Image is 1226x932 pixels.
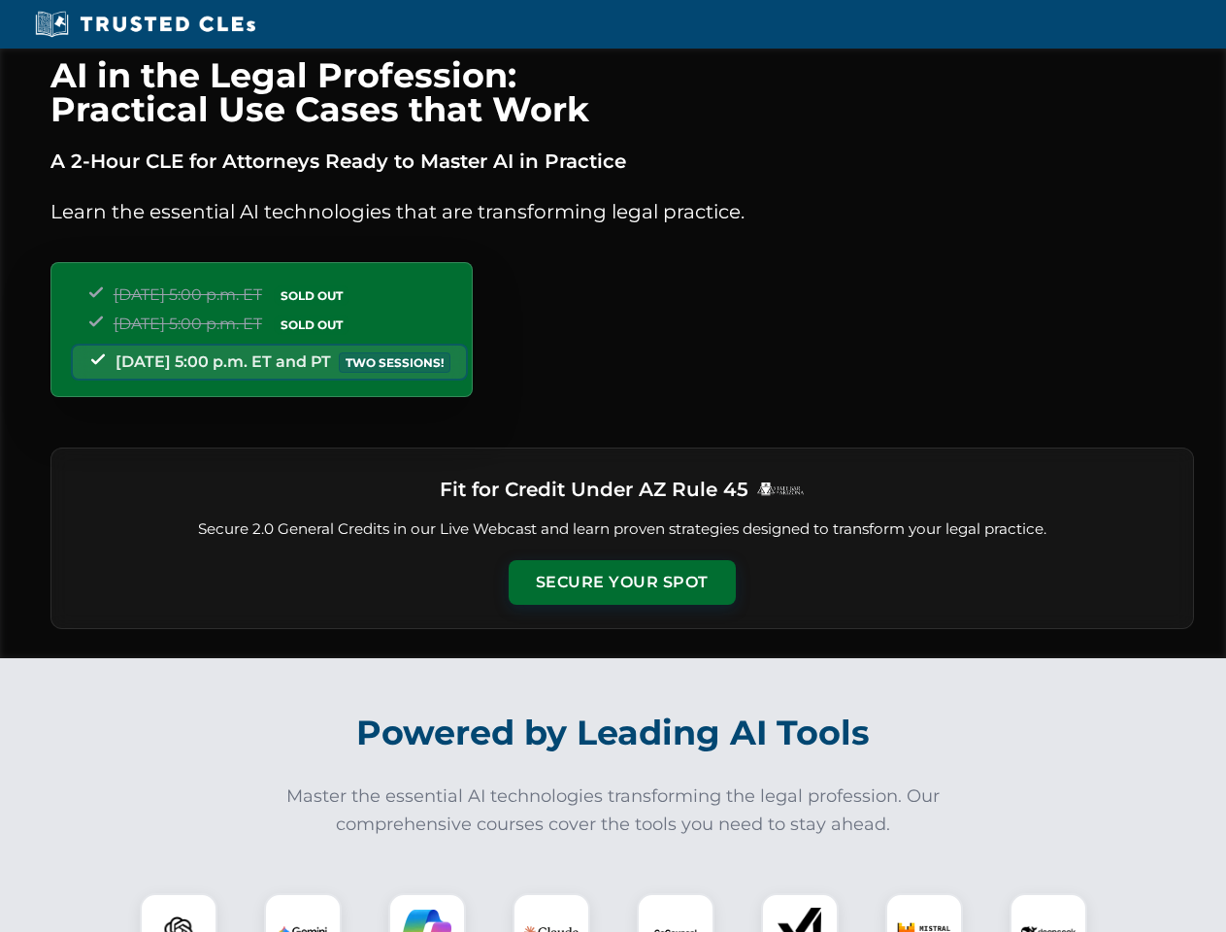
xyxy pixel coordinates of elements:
[274,315,349,335] span: SOLD OUT
[114,315,262,333] span: [DATE] 5:00 p.m. ET
[50,146,1194,177] p: A 2-Hour CLE for Attorneys Ready to Master AI in Practice
[509,560,736,605] button: Secure Your Spot
[76,699,1151,767] h2: Powered by Leading AI Tools
[756,482,805,496] img: Logo
[440,472,748,507] h3: Fit for Credit Under AZ Rule 45
[50,58,1194,126] h1: AI in the Legal Profession: Practical Use Cases that Work
[114,285,262,304] span: [DATE] 5:00 p.m. ET
[274,285,349,306] span: SOLD OUT
[274,782,953,839] p: Master the essential AI technologies transforming the legal profession. Our comprehensive courses...
[75,518,1170,541] p: Secure 2.0 General Credits in our Live Webcast and learn proven strategies designed to transform ...
[50,196,1194,227] p: Learn the essential AI technologies that are transforming legal practice.
[29,10,261,39] img: Trusted CLEs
